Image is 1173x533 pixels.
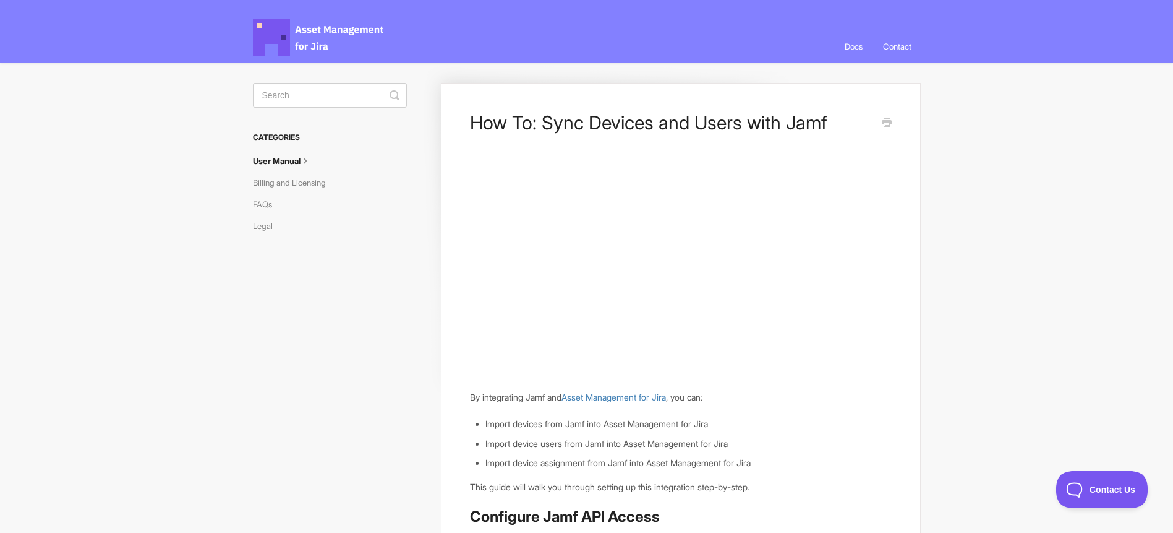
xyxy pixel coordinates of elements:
a: Docs [835,30,872,63]
h1: How To: Sync Devices and Users with Jamf [470,111,872,134]
span: Asset Management for Jira Docs [253,19,385,56]
a: Billing and Licensing [253,173,335,193]
li: Import device assignment from Jamf into Asset Management for Jira [485,456,891,470]
a: Legal [253,216,282,236]
a: Print this Article [882,116,892,130]
h3: Categories [253,126,407,149]
h2: Configure Jamf API Access [470,507,891,527]
p: This guide will walk you through setting up this integration step-by-step. [470,480,891,494]
li: Import device users from Jamf into Asset Management for Jira [485,437,891,451]
a: Asset Management for Jira [561,392,666,402]
p: By integrating Jamf and , you can: [470,391,891,404]
a: FAQs [253,194,281,214]
li: Import devices from Jamf into Asset Management for Jira [485,417,891,431]
a: Contact [874,30,921,63]
a: User Manual [253,151,321,171]
iframe: Toggle Customer Support [1056,471,1148,508]
input: Search [253,83,407,108]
